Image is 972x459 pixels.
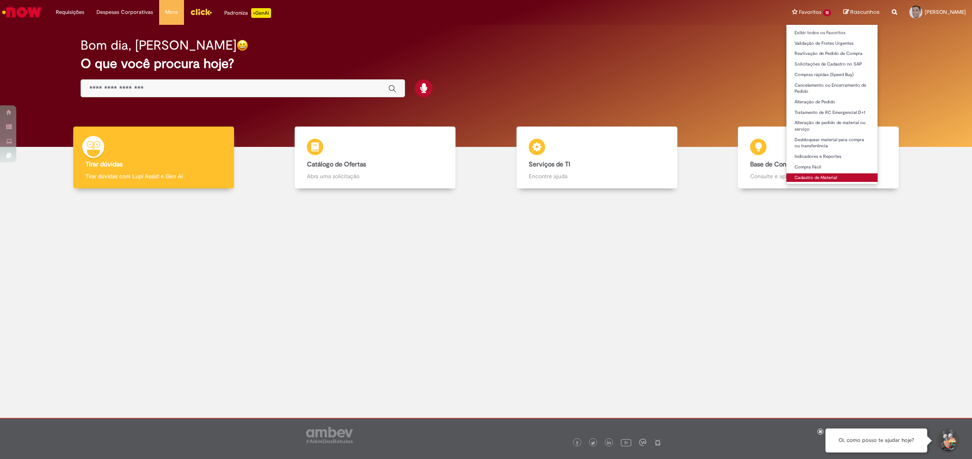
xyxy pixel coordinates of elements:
[654,439,661,446] img: logo_footer_naosei.png
[486,127,708,189] a: Serviços de TI Encontre ajuda
[825,428,927,452] div: Oi, como posso te ajudar hoje?
[823,9,831,16] span: 12
[265,127,486,189] a: Catálogo de Ofertas Abra uma solicitação
[708,127,930,189] a: Base de Conhecimento Consulte e aprenda
[85,172,222,180] p: Tirar dúvidas com Lupi Assist e Gen Ai
[786,24,878,184] ul: Favoritos
[750,172,887,180] p: Consulte e aprenda
[607,441,611,446] img: logo_footer_linkedin.png
[575,441,579,445] img: logo_footer_facebook.png
[935,428,960,453] button: Iniciar Conversa de Suporte
[786,28,878,37] a: Exibir todos os Favoritos
[224,8,271,18] div: Padroniza
[786,118,878,133] a: Alteração de pedido de material ou serviço
[43,127,265,189] a: Tirar dúvidas Tirar dúvidas com Lupi Assist e Gen Ai
[251,8,271,18] p: +GenAi
[799,8,821,16] span: Favoritos
[81,38,236,52] h2: Bom dia, [PERSON_NAME]
[786,108,878,117] a: Tratamento de RC Emergencial D+1
[925,9,966,15] span: [PERSON_NAME]
[786,39,878,48] a: Validação de Fretes Urgentes
[96,8,153,16] span: Despesas Corporativas
[786,173,878,182] a: Cadastro de Material
[786,98,878,107] a: Alteração de Pedido
[750,160,817,168] b: Base de Conhecimento
[85,160,123,168] b: Tirar dúvidas
[786,136,878,151] a: Desbloquear material para compra ou transferência
[850,8,880,16] span: Rascunhos
[307,160,366,168] b: Catálogo de Ofertas
[306,427,353,443] img: logo_footer_ambev_rotulo_gray.png
[786,152,878,161] a: Indicadores e Reportes
[786,60,878,69] a: Solicitações de Cadastro no SAP
[639,439,646,446] img: logo_footer_workplace.png
[81,57,891,71] h2: O que você procura hoje?
[1,4,43,20] img: ServiceNow
[529,172,665,180] p: Encontre ajuda
[190,6,212,18] img: click_logo_yellow_360x200.png
[786,49,878,58] a: Reativação de Pedido de Compra
[786,163,878,172] a: Compra Fácil
[307,172,443,180] p: Abra uma solicitação
[165,8,178,16] span: More
[786,81,878,96] a: Cancelamento ou Encerramento de Pedido
[529,160,570,168] b: Serviços de TI
[621,437,631,448] img: logo_footer_youtube.png
[236,39,248,51] img: happy-face.png
[56,8,84,16] span: Requisições
[786,70,878,79] a: Compras rápidas (Speed Buy)
[591,441,595,445] img: logo_footer_twitter.png
[843,9,880,16] a: Rascunhos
